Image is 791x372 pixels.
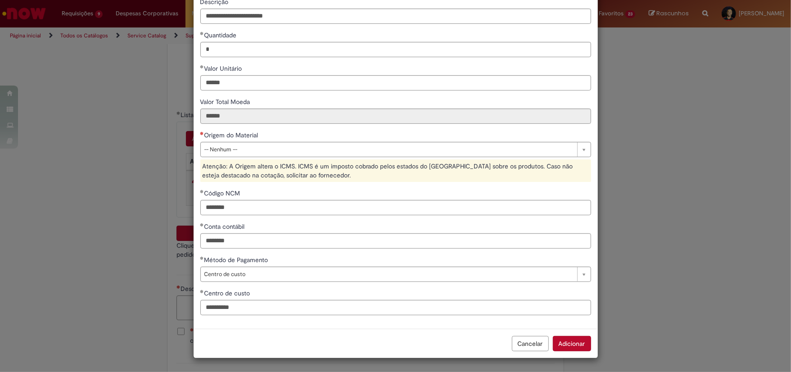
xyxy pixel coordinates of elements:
[200,200,591,215] input: Código NCM
[200,233,591,249] input: Conta contábil
[200,98,252,106] span: Somente leitura - Valor Total Moeda
[200,190,204,193] span: Obrigatório Preenchido
[204,256,270,264] span: Método de Pagamento
[204,64,244,73] span: Valor Unitário
[200,9,591,24] input: Descrição
[204,142,573,157] span: -- Nenhum --
[200,159,591,182] div: Atenção: A Origem altera o ICMS. ICMS é um imposto cobrado pelos estados do [GEOGRAPHIC_DATA] sob...
[200,109,591,124] input: Valor Total Moeda
[200,75,591,91] input: Valor Unitário
[200,42,591,57] input: Quantidade
[204,31,239,39] span: Quantidade
[204,289,252,297] span: Centro de custo
[200,32,204,35] span: Obrigatório Preenchido
[204,131,260,139] span: Origem do Material
[204,222,247,231] span: Conta contábil
[204,267,573,281] span: Centro de custo
[200,65,204,68] span: Obrigatório Preenchido
[512,336,549,351] button: Cancelar
[200,223,204,227] span: Obrigatório Preenchido
[200,290,204,293] span: Obrigatório Preenchido
[200,300,591,315] input: Centro de custo
[200,132,204,135] span: Necessários
[200,256,204,260] span: Obrigatório Preenchido
[204,189,242,197] span: Código NCM
[553,336,591,351] button: Adicionar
